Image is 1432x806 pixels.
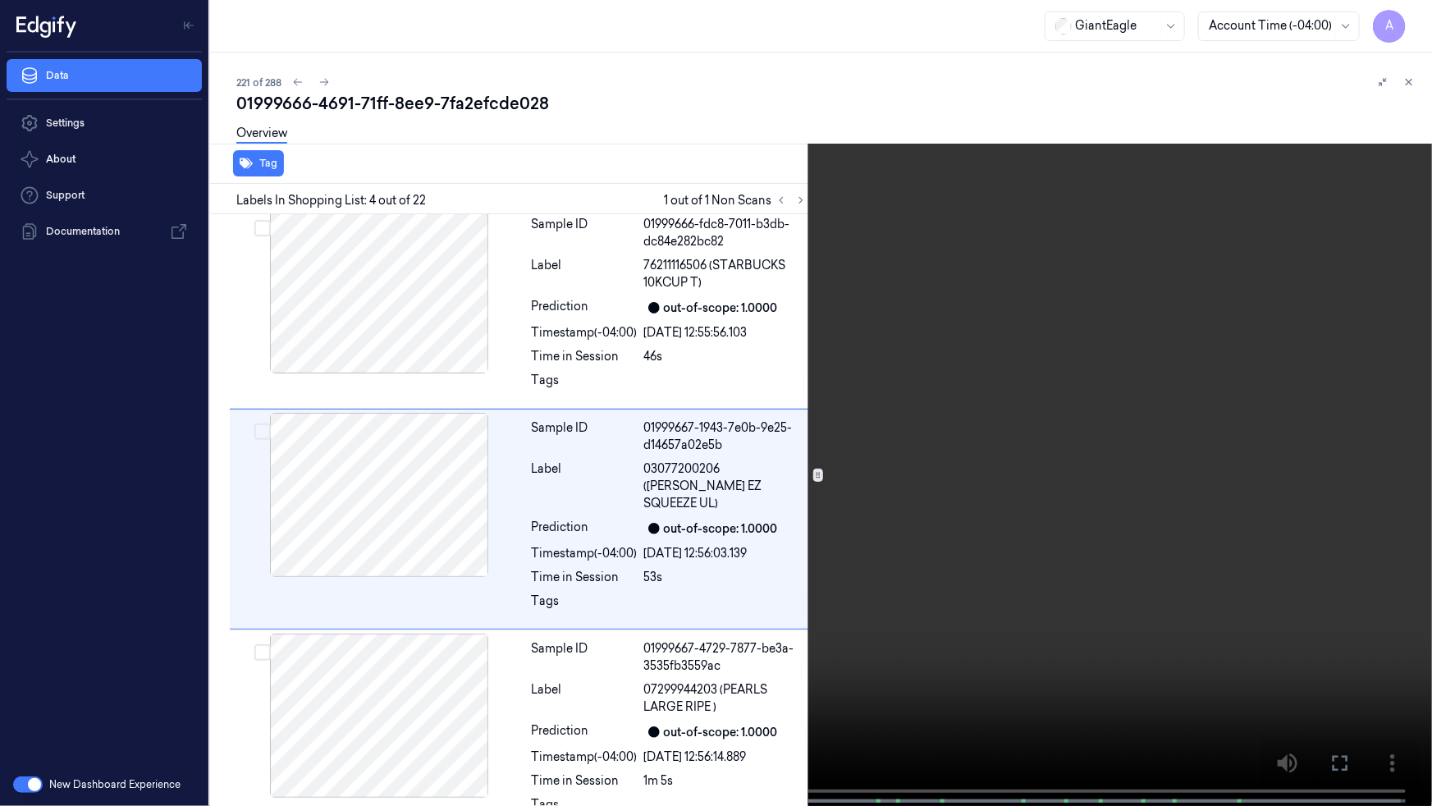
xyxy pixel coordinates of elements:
div: Tags [532,372,638,398]
a: Documentation [7,215,202,248]
div: out-of-scope: 1.0000 [664,724,778,741]
div: 01999667-4729-7877-be3a-3535fb3559ac [644,640,808,675]
button: A [1373,10,1406,43]
button: Tag [233,150,284,176]
button: Select row [254,644,271,661]
div: Label [532,681,638,716]
div: Sample ID [532,640,638,675]
span: 1 out of 1 Non Scans [664,190,811,210]
a: Overview [236,125,287,144]
div: 01999666-4691-71ff-8ee9-7fa2efcde028 [236,92,1419,115]
div: 46s [644,348,808,365]
div: Prediction [532,298,638,318]
div: Tags [532,593,638,619]
div: Label [532,257,638,291]
button: Select row [254,220,271,236]
div: [DATE] 12:56:14.889 [644,749,808,766]
div: 53s [644,569,808,586]
div: Prediction [532,519,638,538]
div: out-of-scope: 1.0000 [664,300,778,317]
button: Select row [254,424,271,440]
button: Toggle Navigation [176,12,202,39]
div: Sample ID [532,419,638,454]
div: out-of-scope: 1.0000 [664,520,778,538]
span: 76211116506 (STARBUCKS 10KCUP T) [644,257,808,291]
div: Time in Session [532,569,638,586]
div: Label [532,460,638,512]
div: Time in Session [532,772,638,790]
div: Timestamp (-04:00) [532,749,638,766]
button: About [7,143,202,176]
span: 221 of 288 [236,76,281,89]
div: Sample ID [532,216,638,250]
div: [DATE] 12:56:03.139 [644,545,808,562]
a: Settings [7,107,202,140]
div: 01999667-1943-7e0b-9e25-d14657a02e5b [644,419,808,454]
span: 07299944203 (PEARLS LARGE RIPE ) [644,681,808,716]
div: Timestamp (-04:00) [532,545,638,562]
span: Labels In Shopping List: 4 out of 22 [236,192,426,209]
div: 1m 5s [644,772,808,790]
span: 03077200206 ([PERSON_NAME] EZ SQUEEZE UL) [644,460,808,512]
div: 01999666-fdc8-7011-b3db-dc84e282bc82 [644,216,808,250]
div: Timestamp (-04:00) [532,324,638,341]
div: Prediction [532,722,638,742]
a: Support [7,179,202,212]
div: [DATE] 12:55:56.103 [644,324,808,341]
a: Data [7,59,202,92]
div: Time in Session [532,348,638,365]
